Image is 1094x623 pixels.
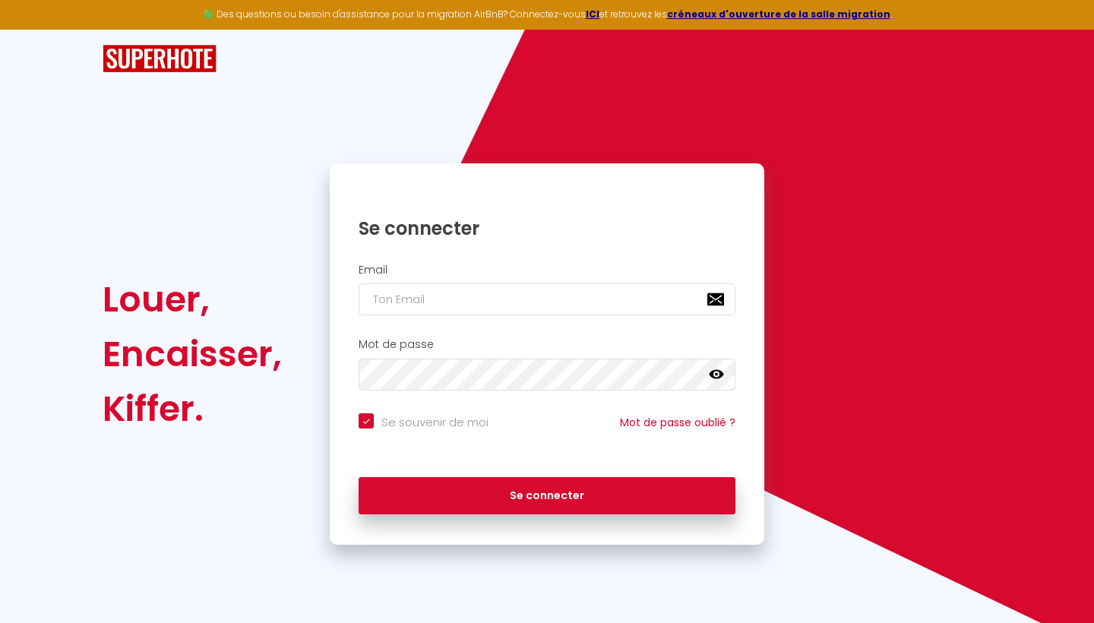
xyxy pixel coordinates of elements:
[359,264,735,277] h2: Email
[359,283,735,315] input: Ton Email
[359,217,735,240] h1: Se connecter
[359,477,735,515] button: Se connecter
[103,272,282,327] div: Louer,
[620,415,735,430] a: Mot de passe oublié ?
[667,8,890,21] a: créneaux d'ouverture de la salle migration
[359,338,735,351] h2: Mot de passe
[103,45,217,73] img: SuperHote logo
[103,327,282,381] div: Encaisser,
[103,381,282,436] div: Kiffer.
[586,8,599,21] a: ICI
